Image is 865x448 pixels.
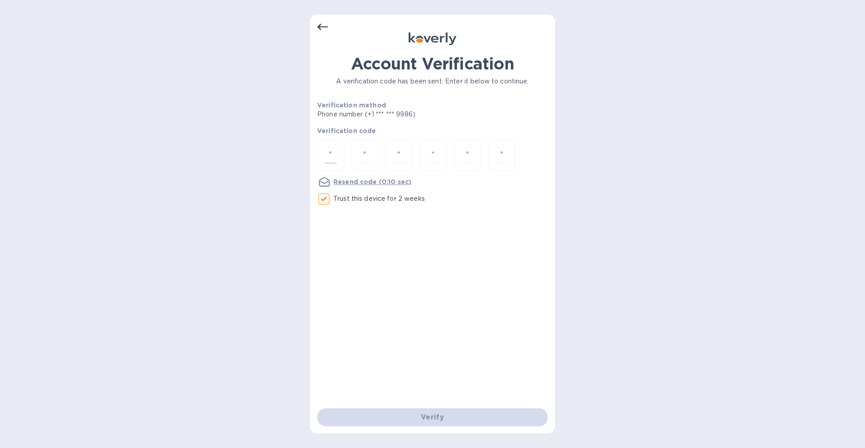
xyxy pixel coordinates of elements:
[317,54,548,73] h1: Account Verification
[317,110,484,119] p: Phone number (+1 *** *** 9986)
[317,77,548,86] p: A verification code has been sent. Enter it below to continue.
[333,178,411,185] u: Resend code (0:10 sec)
[317,126,548,135] p: Verification code
[317,102,386,109] b: Verification method
[333,194,425,203] p: Trust this device for 2 weeks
